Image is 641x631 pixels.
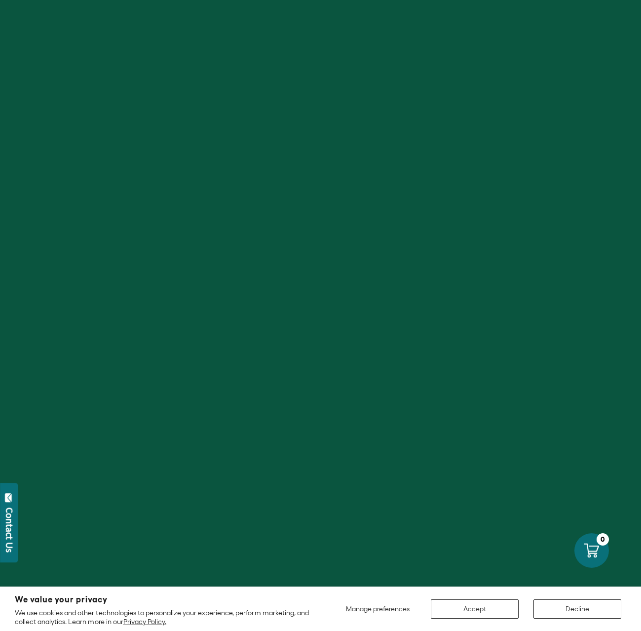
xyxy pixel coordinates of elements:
button: Accept [431,599,519,619]
a: Privacy Policy. [123,618,166,626]
button: Decline [533,599,621,619]
div: Contact Us [4,508,14,552]
span: Manage preferences [346,605,410,613]
button: Manage preferences [340,599,416,619]
p: We use cookies and other technologies to personalize your experience, perform marketing, and coll... [15,608,309,626]
div: 0 [597,533,609,546]
h2: We value your privacy [15,595,309,604]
